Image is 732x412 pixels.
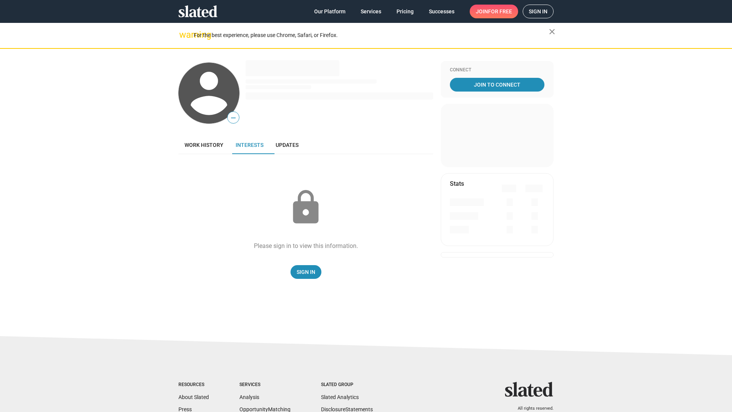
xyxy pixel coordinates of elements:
[450,78,544,92] a: Join To Connect
[236,142,263,148] span: Interests
[194,30,549,40] div: For the best experience, please use Chrome, Safari, or Firefox.
[239,394,259,400] a: Analysis
[529,5,547,18] span: Sign in
[396,5,414,18] span: Pricing
[276,142,299,148] span: Updates
[429,5,454,18] span: Successes
[523,5,554,18] a: Sign in
[179,30,188,39] mat-icon: warning
[178,394,209,400] a: About Slated
[228,113,239,123] span: —
[450,67,544,73] div: Connect
[423,5,461,18] a: Successes
[488,5,512,18] span: for free
[254,242,358,250] div: Please sign in to view this information.
[178,382,209,388] div: Resources
[361,5,381,18] span: Services
[451,78,543,92] span: Join To Connect
[308,5,352,18] a: Our Platform
[230,136,270,154] a: Interests
[185,142,223,148] span: Work history
[476,5,512,18] span: Join
[321,394,359,400] a: Slated Analytics
[287,188,325,227] mat-icon: lock
[450,180,464,188] mat-card-title: Stats
[297,265,315,279] span: Sign In
[239,382,291,388] div: Services
[178,136,230,154] a: Work history
[270,136,305,154] a: Updates
[547,27,557,36] mat-icon: close
[470,5,518,18] a: Joinfor free
[355,5,387,18] a: Services
[291,265,321,279] a: Sign In
[314,5,345,18] span: Our Platform
[321,382,373,388] div: Slated Group
[390,5,420,18] a: Pricing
